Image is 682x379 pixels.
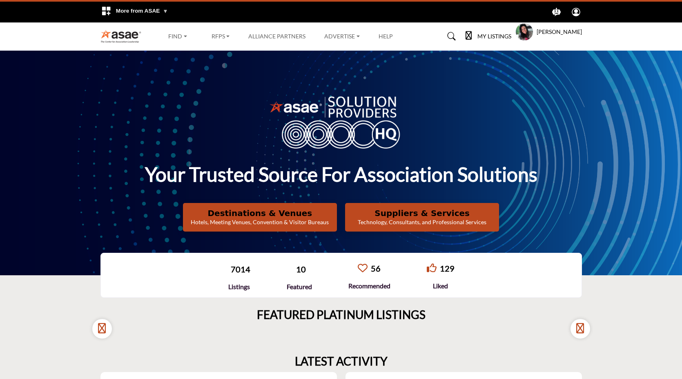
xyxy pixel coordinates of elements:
h2: Destinations & Venues [185,208,334,218]
h2: FEATURED PLATINUM LISTINGS [257,308,426,322]
a: 7014 [231,264,250,274]
h2: LATEST ACTIVITY [295,354,388,368]
i: Go to Liked [427,263,437,273]
h2: Suppliers & Services [348,208,497,218]
img: Site Logo [100,29,146,43]
p: Technology, Consultants, and Professional Services [348,218,497,226]
a: 129 [440,263,455,273]
a: 56 [371,263,381,273]
button: Destinations & Venues Hotels, Meeting Venues, Convention & Visitor Bureaus [183,203,337,232]
p: Hotels, Meeting Venues, Convention & Visitor Bureaus [185,218,334,226]
span: More from ASAE [116,8,168,14]
button: Suppliers & Services Technology, Consultants, and Professional Services [345,203,499,232]
img: image [270,94,412,148]
a: Go to Recommended [358,263,368,274]
a: Advertise [319,31,366,42]
h5: My Listings [477,33,511,40]
h5: [PERSON_NAME] [537,28,582,36]
div: Featured [287,282,312,292]
a: Find [163,31,193,42]
a: Help [379,33,393,40]
div: Liked [427,281,455,291]
a: Alliance Partners [248,33,305,40]
a: RFPs [206,31,236,42]
div: More from ASAE [96,2,173,22]
div: Listings [227,282,250,292]
a: Search [439,30,461,43]
a: 10 [296,264,306,274]
div: Recommended [348,281,390,291]
button: Show hide supplier dropdown [515,23,533,41]
div: My Listings [466,31,511,41]
h1: Your Trusted Source for Association Solutions [145,162,537,187]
